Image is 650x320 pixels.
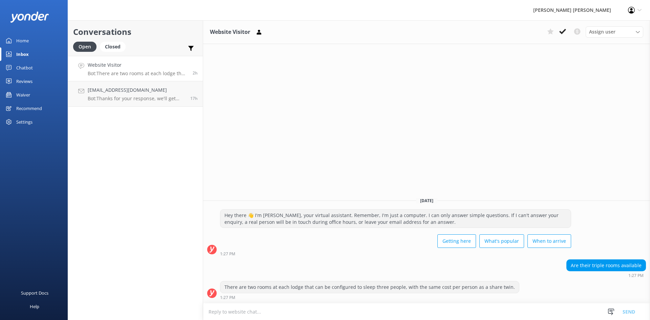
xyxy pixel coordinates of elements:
span: Sep 26 2025 10:22pm (UTC +12:00) Pacific/Auckland [190,95,198,101]
div: Waiver [16,88,30,102]
div: Sep 27 2025 01:27pm (UTC +12:00) Pacific/Auckland [220,295,519,300]
div: Help [30,300,39,313]
a: Open [73,43,100,50]
a: Closed [100,43,129,50]
div: Inbox [16,47,29,61]
div: Assign User [586,26,643,37]
strong: 1:27 PM [220,296,235,300]
div: Support Docs [21,286,48,300]
p: Bot: There are two rooms at each lodge that can be configured to sleep three people, with the sam... [88,70,188,77]
div: There are two rooms at each lodge that can be configured to sleep three people, with the same cos... [220,281,519,293]
div: Are their triple rooms available [567,260,646,271]
div: Home [16,34,29,47]
div: Settings [16,115,32,129]
strong: 1:27 PM [628,274,644,278]
h3: Website Visitor [210,28,250,37]
button: Getting here [437,234,476,248]
img: yonder-white-logo.png [10,12,49,23]
h2: Conversations [73,25,198,38]
p: Bot: Thanks for your response, we'll get back to you as soon as we can during opening hours. [88,95,185,102]
div: Hey there 👋 I'm [PERSON_NAME], your virtual assistant. Remember, I'm just a computer. I can only ... [220,210,571,228]
strong: 1:27 PM [220,252,235,256]
div: Sep 27 2025 01:27pm (UTC +12:00) Pacific/Auckland [220,251,571,256]
a: Website VisitorBot:There are two rooms at each lodge that can be configured to sleep three people... [68,56,203,81]
h4: [EMAIL_ADDRESS][DOMAIN_NAME] [88,86,185,94]
span: Sep 27 2025 01:27pm (UTC +12:00) Pacific/Auckland [193,70,198,76]
span: [DATE] [416,198,437,204]
button: What's popular [479,234,524,248]
div: Closed [100,42,126,52]
div: Reviews [16,74,32,88]
span: Assign user [589,28,615,36]
a: [EMAIL_ADDRESS][DOMAIN_NAME]Bot:Thanks for your response, we'll get back to you as soon as we can... [68,81,203,107]
h4: Website Visitor [88,61,188,69]
div: Recommend [16,102,42,115]
div: Sep 27 2025 01:27pm (UTC +12:00) Pacific/Auckland [566,273,646,278]
div: Open [73,42,96,52]
button: When to arrive [527,234,571,248]
div: Chatbot [16,61,33,74]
